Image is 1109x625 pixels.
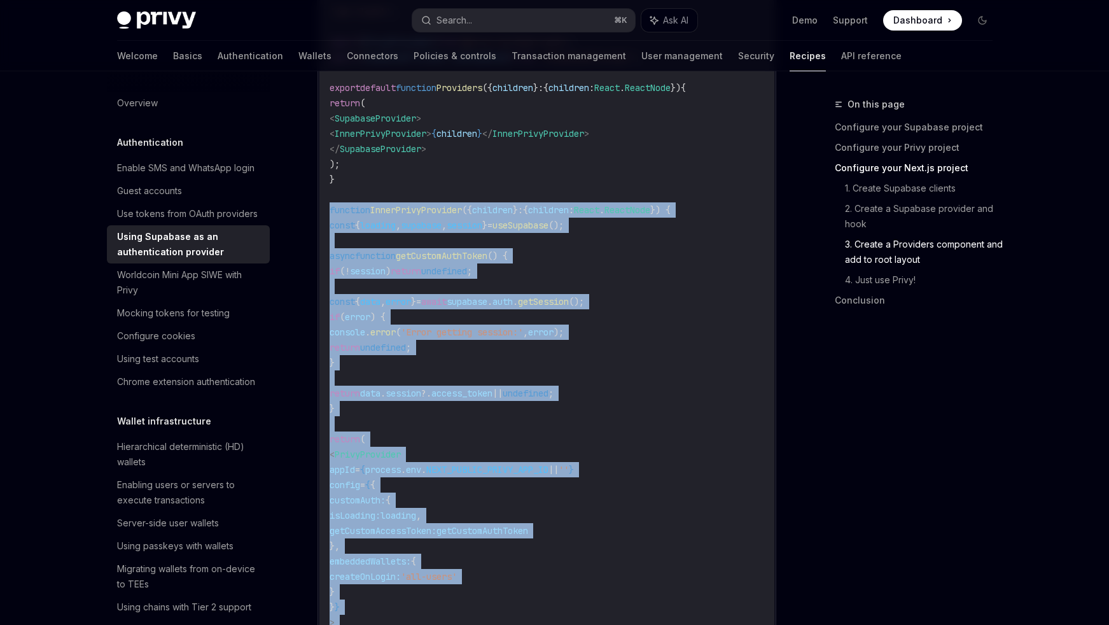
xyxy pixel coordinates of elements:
span: On this page [847,97,905,112]
div: Use tokens from OAuth providers [117,206,258,221]
span: return [330,342,360,353]
span: error [370,327,396,338]
span: loading [360,220,396,231]
span: </ [330,143,340,155]
span: : [538,82,543,94]
div: Server-side user wallets [117,516,219,531]
span: access_token [431,388,492,399]
span: InnerPrivyProvider [370,204,462,216]
span: ( [360,97,365,109]
button: Toggle dark mode [972,10,993,31]
a: Server-side user wallets [107,512,270,535]
div: Using Supabase as an authentication provider [117,229,262,260]
span: children [548,82,589,94]
span: function [396,82,436,94]
span: > [584,128,589,139]
span: children [436,128,477,139]
a: Chrome extension authentication [107,370,270,393]
span: ( [340,311,345,323]
span: console [330,327,365,338]
span: . [599,204,604,216]
span: { [355,296,360,307]
a: Configure your Privy project [835,137,1003,158]
span: session [386,388,421,399]
a: Hierarchical deterministic (HD) wallets [107,435,270,474]
span: children [492,82,533,94]
div: Enabling users or servers to execute transactions [117,477,262,508]
span: undefined [421,265,467,277]
span: function [355,250,396,262]
span: InnerPrivyProvider [335,128,426,139]
span: || [548,464,559,475]
span: InnerPrivyProvider [492,128,584,139]
span: Dashboard [893,14,942,27]
span: getCustomAuthToken [396,250,487,262]
span: . [401,464,406,475]
span: } [513,204,518,216]
span: > [421,143,426,155]
div: Configure cookies [117,328,195,344]
div: Hierarchical deterministic (HD) wallets [117,439,262,470]
span: || [492,388,503,399]
button: Ask AI [641,9,697,32]
span: . [487,296,492,307]
span: ; [548,388,554,399]
span: ; [467,265,472,277]
span: } [330,601,335,613]
span: data [360,296,380,307]
a: Basics [173,41,202,71]
span: children [528,204,569,216]
span: : [569,204,574,216]
span: . [513,296,518,307]
span: { [355,220,360,231]
a: Migrating wallets from on-device to TEEs [107,558,270,596]
a: Policies & controls [414,41,496,71]
span: : [589,82,594,94]
a: Welcome [117,41,158,71]
span: Providers [436,82,482,94]
span: ({ [462,204,472,216]
div: Mocking tokens for testing [117,305,230,321]
a: Transaction management [512,41,626,71]
a: 1. Create Supabase clients [845,178,1003,199]
span: < [330,128,335,139]
span: useSupabase [492,220,548,231]
a: Use tokens from OAuth providers [107,202,270,225]
span: error [345,311,370,323]
span: ) { [370,311,386,323]
span: session [350,265,386,277]
span: } [411,296,416,307]
div: Guest accounts [117,183,182,199]
span: appId [330,464,355,475]
span: process [365,464,401,475]
span: '' [559,464,569,475]
a: Security [738,41,774,71]
span: } [477,128,482,139]
span: } [335,601,340,613]
span: < [330,449,335,460]
a: Enable SMS and WhatsApp login [107,157,270,179]
span: = [487,220,492,231]
span: error [386,296,411,307]
span: } [569,464,574,475]
span: loading [380,510,416,521]
a: Guest accounts [107,179,270,202]
span: { [360,464,365,475]
span: > [426,128,431,139]
a: Conclusion [835,290,1003,311]
span: Ask AI [663,14,688,27]
h5: Wallet infrastructure [117,414,211,429]
span: ! [345,265,350,277]
span: async [330,250,355,262]
span: { [365,479,370,491]
div: Migrating wallets from on-device to TEEs [117,561,262,592]
span: getSession [518,296,569,307]
span: isLoading: [330,510,380,521]
span: ?. [421,388,431,399]
a: 4. Just use Privy! [845,270,1003,290]
a: Using chains with Tier 2 support [107,596,270,619]
a: Wallets [298,41,331,71]
span: (); [548,220,564,231]
span: children [472,204,513,216]
a: Configure your Supabase project [835,117,1003,137]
